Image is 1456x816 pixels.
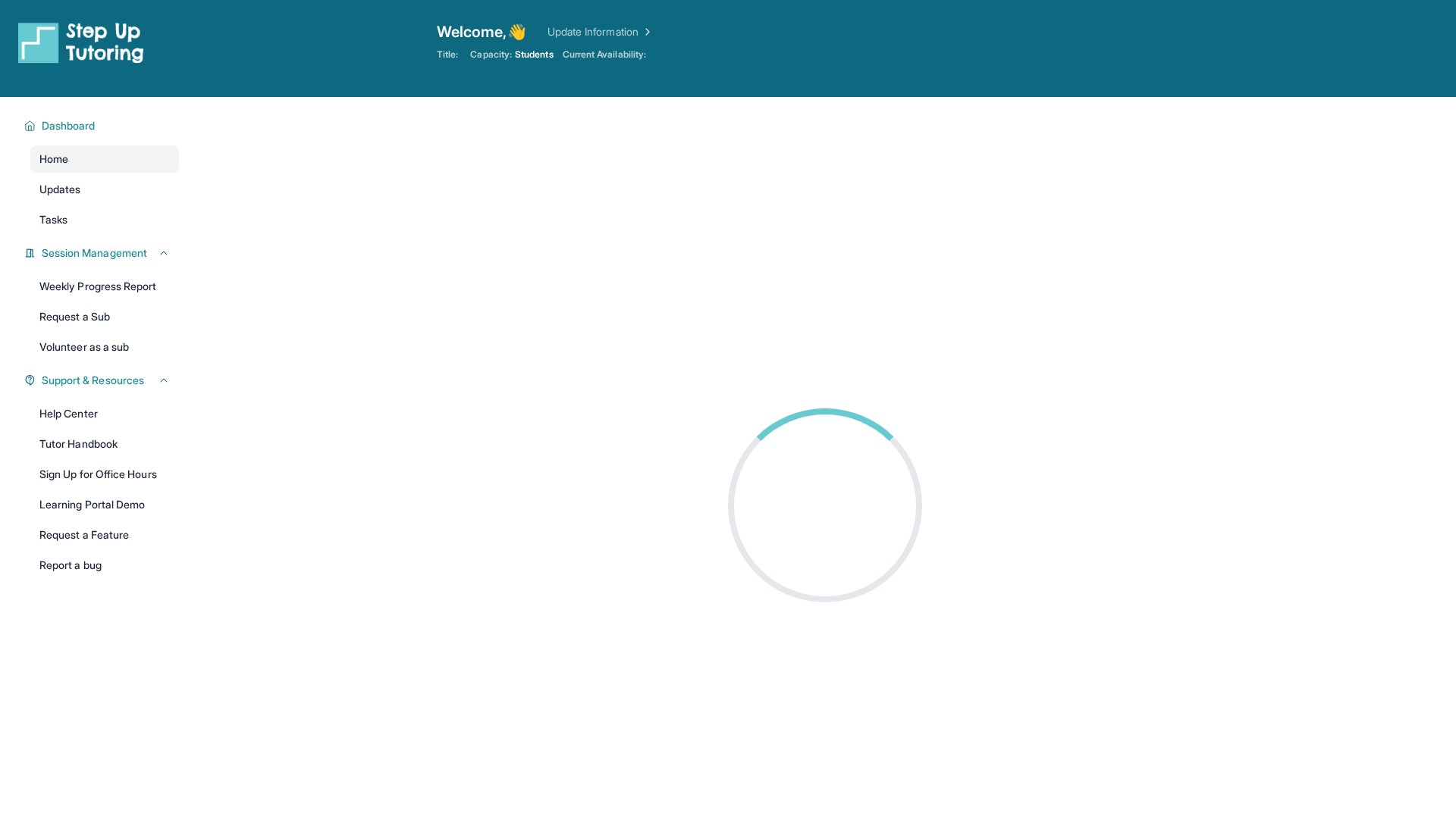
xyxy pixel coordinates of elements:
span: Title: [437,48,458,61]
span: Current Availability: [563,48,646,61]
img: logo [18,21,144,64]
button: Dashboard [36,118,170,133]
a: Learning Portal Demo [30,491,179,518]
span: Session Management [42,245,147,261]
a: Update Information [548,24,654,39]
button: Support & Resources [36,373,170,388]
a: Updates [30,176,179,203]
span: Support & Resources [42,373,144,388]
a: Request a Sub [30,303,179,330]
a: Home [30,145,179,173]
a: Volunteer as a sub [30,333,179,361]
span: Students [515,48,554,61]
a: Tasks [30,206,179,233]
span: Home [39,152,68,167]
span: Capacity: [470,48,512,61]
button: Session Management [36,245,170,261]
a: Help Center [30,400,179,427]
span: Tasks [39,212,67,227]
a: Tutor Handbook [30,430,179,458]
span: Updates [39,182,81,197]
img: Chevron Right [639,24,654,39]
a: Report a bug [30,552,179,579]
a: Request a Feature [30,521,179,549]
a: Sign Up for Office Hours [30,461,179,488]
a: Weekly Progress Report [30,273,179,300]
span: Dashboard [42,118,96,133]
span: Welcome, 👋 [437,21,526,42]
